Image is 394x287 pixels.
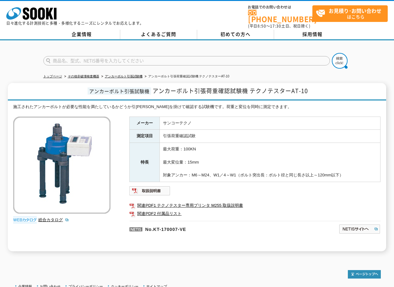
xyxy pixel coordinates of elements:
[248,23,310,29] span: (平日 ～ 土日、祝日除く)
[248,10,312,23] a: [PHONE_NUMBER]
[348,270,381,279] img: トップページへ
[129,186,170,196] img: 取扱説明書
[129,221,278,236] p: No.KT-170007-VE
[88,87,151,95] span: アンカーボルト引張試験機
[332,53,348,69] img: btn_search.png
[13,104,381,110] div: 施工されたアンカーボルトが必要な性能を満たしているかどうか引[PERSON_NAME]を掛けて確認する試験機です。荷重と変位を同時に測定できます。
[329,7,381,14] strong: お見積り･お問い合わせ
[312,5,388,22] a: お見積り･お問い合わせはこちら
[130,117,160,130] th: メーカー
[274,30,351,39] a: 採用情報
[120,30,197,39] a: よくあるご質問
[13,217,37,223] img: webカタログ
[129,201,381,210] a: 関連PDF1 テクノテスター専用プリンタ M255 取扱説明書
[248,5,312,9] span: お電話でのお問い合わせは
[43,56,330,65] input: 商品名、型式、NETIS番号を入力してください
[68,75,99,78] a: その他非破壊検査機器
[13,117,111,214] img: アンカーボルト引張荷重確認試験機 テクノテスターAT-10
[129,190,170,195] a: 取扱説明書
[105,75,143,78] a: アンカーボルト引張試験機
[43,30,120,39] a: 企業情報
[339,224,381,234] img: NETISサイトへ
[316,6,387,21] span: はこちら
[129,210,381,218] a: 関連PDF2 付属品リスト
[257,23,266,29] span: 8:50
[160,130,381,143] td: 引張荷重確認試験
[130,143,160,182] th: 特長
[143,73,229,80] li: アンカーボルト引張荷重確認試験機 テクノテスターAT-10
[160,143,381,182] td: 最大荷重：100KN 最大変位量：15mm 対象アンカー：M6～M24、W1／4～W1（ボルト突出長：ボルト径と同じ長さ以上～120mm以下）
[220,31,251,38] span: 初めての方へ
[160,117,381,130] td: サンコーテクノ
[6,21,144,25] p: 日々進化する計測技術と多種・多様化するニーズにレンタルでお応えします。
[153,86,308,95] span: アンカーボルト引張荷重確認試験機 テクノテスターAT-10
[197,30,274,39] a: 初めての方へ
[43,75,62,78] a: トップページ
[38,217,69,222] a: 総合カタログ
[130,130,160,143] th: 測定項目
[270,23,281,29] span: 17:30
